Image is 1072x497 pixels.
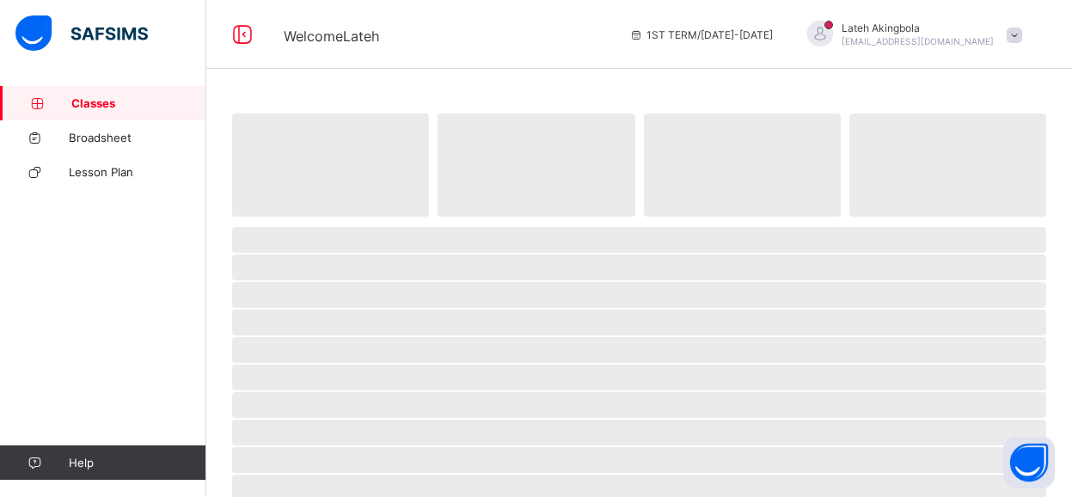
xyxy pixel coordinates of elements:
span: ‌ [232,392,1046,418]
span: Classes [71,96,206,110]
span: Lesson Plan [69,165,206,179]
span: ‌ [644,114,841,217]
button: Open asap [1003,437,1055,488]
span: ‌ [438,114,634,217]
span: Help [69,456,205,469]
span: Broadsheet [69,131,206,144]
span: Welcome Lateh [284,28,379,45]
span: Lateh Akingbola [842,21,994,34]
img: safsims [15,15,148,52]
span: ‌ [232,447,1046,473]
div: LatehAkingbola [790,21,1031,49]
span: ‌ [232,420,1046,445]
span: ‌ [232,227,1046,253]
span: ‌ [232,282,1046,308]
span: session/term information [629,28,773,41]
span: [EMAIL_ADDRESS][DOMAIN_NAME] [842,36,994,46]
span: ‌ [232,255,1046,280]
span: ‌ [232,114,429,217]
span: ‌ [232,365,1046,390]
span: ‌ [232,337,1046,363]
span: ‌ [849,114,1046,217]
span: ‌ [232,310,1046,335]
